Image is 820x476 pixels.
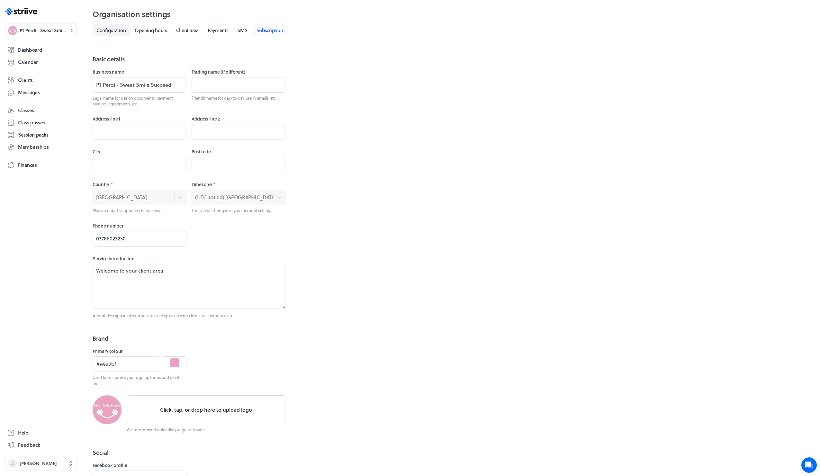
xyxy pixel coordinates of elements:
a: Dashboard [5,44,77,56]
h2: Basic details [93,55,285,64]
p: This can be changed in your account settings. [192,208,285,213]
a: Subscription [253,24,287,36]
button: Feedback [5,439,77,451]
a: Client area [172,24,203,36]
a: Clients [5,75,77,86]
button: New conversation [10,75,119,88]
a: Opening hours [131,24,171,36]
img: PT Perdi - Sweat Smile Succeed [93,395,122,424]
label: Service introduction [93,256,285,262]
label: Primary colour [93,348,186,355]
label: Timezone [192,181,285,188]
h2: Organisation settings [93,8,810,21]
span: [PERSON_NAME] [20,460,57,467]
label: Address line 2 [192,116,285,122]
a: SMS [233,24,251,36]
label: Trading name (if different) [192,69,285,75]
label: Phone number [93,223,186,229]
span: Classes [18,107,34,114]
span: Messages [18,89,40,96]
span: Feedback [18,442,40,448]
span: Help [18,429,29,436]
p: Used to customise your sign up forms and client area. [93,374,186,386]
p: Legal name for use on documents, payment receipts, agreements, etc. [93,95,186,107]
p: A short description of your services to display on your client area home screen. [93,313,285,319]
p: Friendly name for day-to-day use in emails, etc. [192,95,285,101]
span: New conversation [41,79,77,84]
span: Dashboard [18,47,42,53]
span: Memberships [18,144,49,150]
h2: We're here to help. Ask us anything! [10,43,119,63]
a: Calendar [5,57,77,68]
label: Country [93,181,186,188]
button: [PERSON_NAME] [5,456,77,471]
h2: Brand [93,334,285,343]
span: Finances [18,162,37,168]
a: Help [5,427,77,439]
a: Memberships [5,141,77,153]
a: Finances [5,159,77,171]
nav: Tabs [93,24,810,36]
a: Session packs [5,129,77,141]
p: Please contact support to change this. [93,208,186,213]
button: PT Perdi - Sweat Smile SucceedPT Perdi - Sweat Smile Succeed [5,23,77,38]
a: Messages [5,87,77,98]
label: Facebook profile [93,462,186,469]
p: We recommend uploading a square image. [127,427,285,433]
label: Business name [93,69,186,75]
span: Clients [18,77,33,84]
span: Calendar [18,59,38,66]
a: Payments [204,24,232,36]
h1: Hi [PERSON_NAME] [10,31,119,41]
p: Find an answer quickly [9,100,120,108]
textarea: Welcome to your client area. [93,264,285,309]
a: Classes [5,105,77,116]
iframe: gist-messenger-bubble-iframe [801,457,817,473]
label: Address line 1 [93,116,186,122]
span: Class passes [18,119,45,126]
h2: Social [93,448,285,457]
label: City [93,148,186,155]
span: PT Perdi - Sweat Smile Succeed [20,27,66,34]
a: Configuration [93,24,130,36]
button: Click, tap, or drop here to upload logo [127,395,285,424]
input: Search articles [19,111,115,123]
span: Session packs [18,131,48,138]
label: Postcode [192,148,285,155]
p: Click, tap, or drop here to upload logo [160,406,252,414]
a: Class passes [5,117,77,129]
img: PT Perdi - Sweat Smile Succeed [8,26,17,35]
